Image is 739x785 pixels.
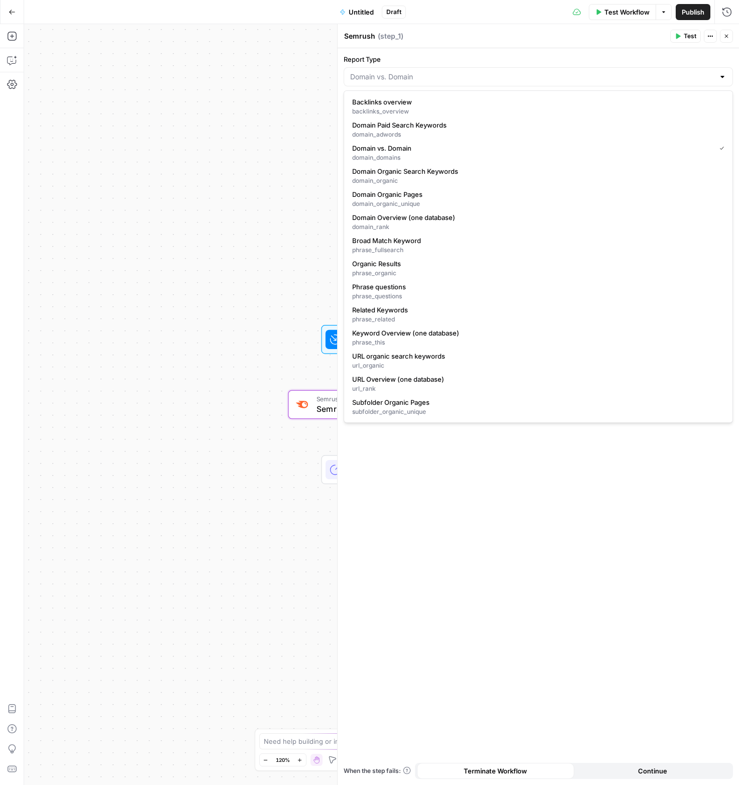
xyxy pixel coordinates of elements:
div: subfolder_organic_unique [352,407,724,416]
button: Test Workflow [589,4,656,20]
span: Domain Organic Pages [352,189,720,199]
input: Domain vs. Domain [350,72,714,82]
div: EndOutput [288,455,475,484]
div: domain_organic [352,176,724,185]
span: URL organic search keywords [352,351,720,361]
span: Phrase questions [352,282,720,292]
span: Semrush [316,403,443,415]
button: Continue [574,763,731,779]
span: ( step_1 ) [378,31,403,41]
span: Domain Organic Search Keywords [352,166,720,176]
span: Test [684,32,696,41]
span: Draft [386,8,401,17]
div: domain_organic_unique [352,199,724,208]
button: Publish [676,4,710,20]
span: Backlinks overview [352,97,720,107]
div: url_rank [352,384,724,393]
div: phrase_this [352,338,724,347]
span: 120% [276,756,290,764]
span: Continue [638,766,667,776]
div: backlinks_overview [352,107,724,116]
label: Report Type [344,54,733,64]
span: Domain Overview (one database) [352,212,720,222]
a: When the step fails: [344,766,411,775]
span: Organic Results [352,259,720,269]
span: URL Overview (one database) [352,374,720,384]
span: Related Keywords [352,305,720,315]
span: Test Workflow [604,7,650,17]
span: Domain vs. Domain [352,143,711,153]
span: Terminate Workflow [464,766,527,776]
div: phrase_organic [352,269,724,278]
textarea: Semrush [344,31,375,41]
div: phrase_related [352,315,724,324]
span: Publish [682,7,704,17]
span: Untitled [349,7,374,17]
span: Domain Paid Search Keywords [352,120,720,130]
span: Broad Match Keyword [352,236,720,246]
div: phrase_questions [352,292,724,301]
span: Semrush [316,394,443,404]
div: SemrushSemrushStep 1 [288,390,475,419]
div: phrase_fullsearch [352,246,724,255]
div: domain_rank [352,222,724,232]
span: Keyword Overview (one database) [352,328,720,338]
button: Test [670,30,701,43]
span: Subfolder Organic Pages [352,397,720,407]
button: Untitled [334,4,380,20]
div: domain_adwords [352,130,724,139]
div: WorkflowSet InputsInputs [288,325,475,354]
div: domain_domains [352,153,724,162]
div: url_organic [352,361,724,370]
